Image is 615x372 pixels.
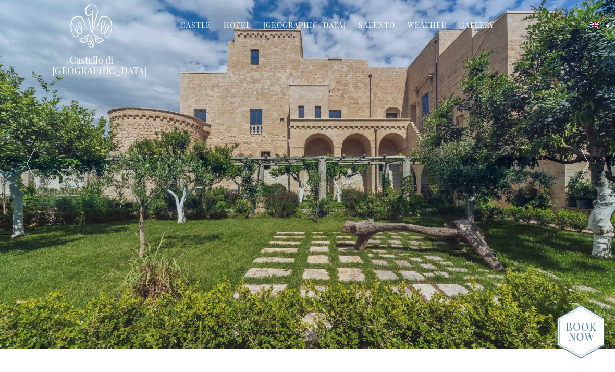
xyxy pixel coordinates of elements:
a: Weather [408,20,447,32]
a: Castello di [GEOGRAPHIC_DATA] [52,55,130,76]
img: English [590,22,599,28]
a: Castle [180,20,211,32]
img: new-booknow.png [557,305,605,359]
a: Gallery [459,20,494,32]
img: Castello di Ugento [70,4,112,49]
a: [GEOGRAPHIC_DATA] [263,20,346,32]
a: Salento [359,20,395,32]
a: Hotel [224,20,251,32]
